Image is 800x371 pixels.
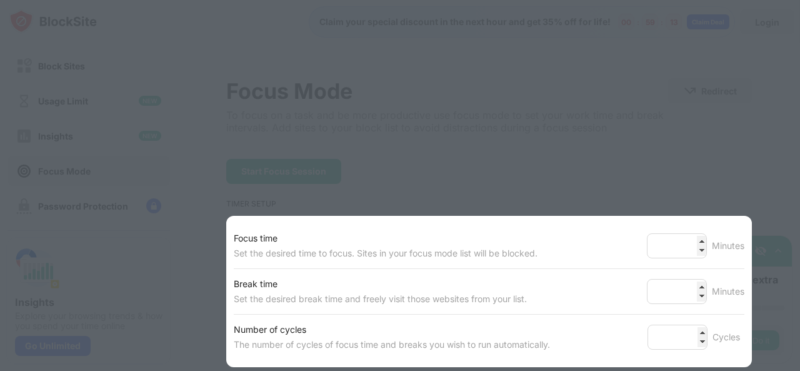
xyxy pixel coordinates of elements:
[234,337,550,352] div: The number of cycles of focus time and breaks you wish to run automatically.
[234,322,550,337] div: Number of cycles
[234,277,527,292] div: Break time
[712,238,744,253] div: Minutes
[234,231,537,246] div: Focus time
[234,246,537,261] div: Set the desired time to focus. Sites in your focus mode list will be blocked.
[712,330,744,345] div: Cycles
[712,284,744,299] div: Minutes
[234,292,527,307] div: Set the desired break time and freely visit those websites from your list.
